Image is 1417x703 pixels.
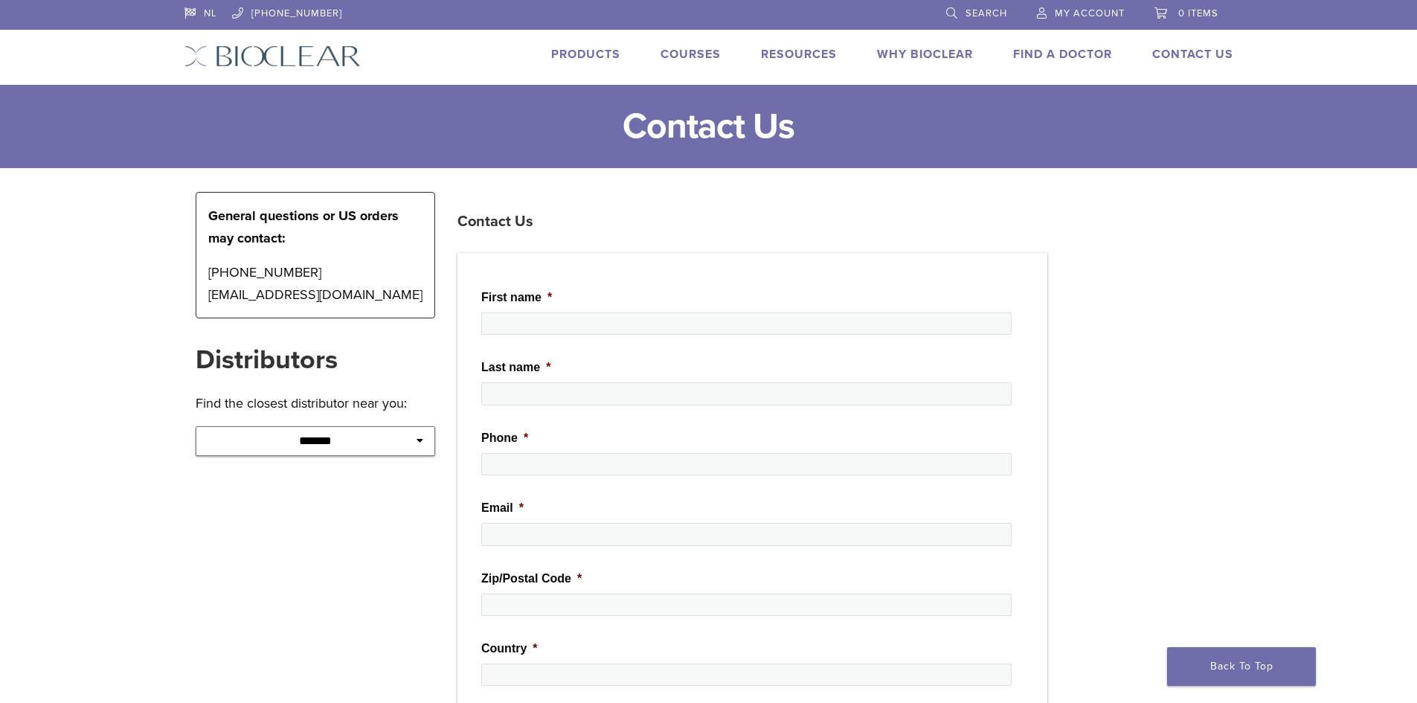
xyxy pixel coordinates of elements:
[196,392,436,414] p: Find the closest distributor near you:
[208,261,423,306] p: [PHONE_NUMBER] [EMAIL_ADDRESS][DOMAIN_NAME]
[481,501,524,516] label: Email
[1013,47,1112,62] a: Find A Doctor
[965,7,1007,19] span: Search
[661,47,721,62] a: Courses
[551,47,620,62] a: Products
[1152,47,1233,62] a: Contact Us
[877,47,973,62] a: Why Bioclear
[481,431,528,446] label: Phone
[761,47,837,62] a: Resources
[196,342,436,378] h2: Distributors
[457,204,1047,240] h3: Contact Us
[1055,7,1125,19] span: My Account
[1167,647,1316,686] a: Back To Top
[481,571,582,587] label: Zip/Postal Code
[1178,7,1218,19] span: 0 items
[481,641,538,657] label: Country
[481,290,552,306] label: First name
[208,208,399,246] strong: General questions or US orders may contact:
[184,45,361,67] img: Bioclear
[481,360,550,376] label: Last name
